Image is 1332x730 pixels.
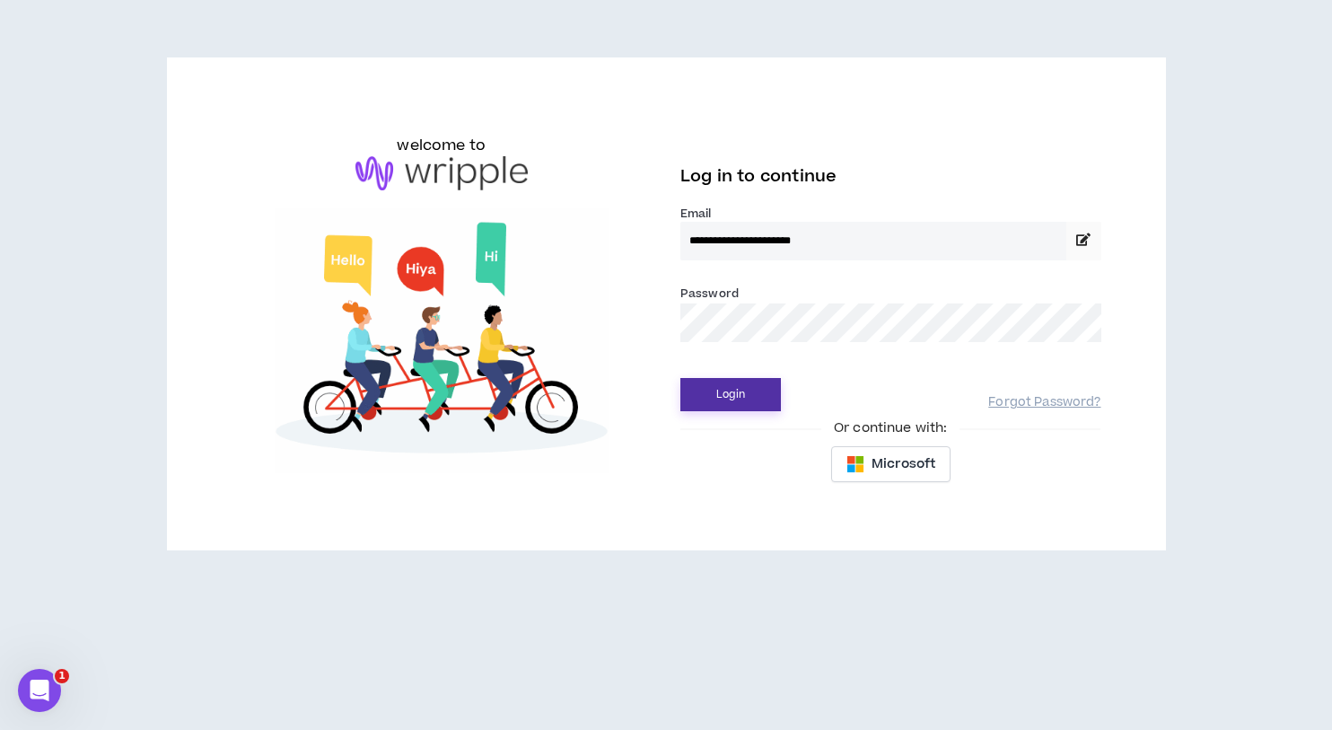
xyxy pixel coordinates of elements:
[680,378,781,411] button: Login
[872,454,935,474] span: Microsoft
[831,446,951,482] button: Microsoft
[397,135,486,156] h6: welcome to
[680,206,1101,222] label: Email
[680,286,739,302] label: Password
[821,418,960,438] span: Or continue with:
[232,208,653,473] img: Welcome to Wripple
[355,156,528,190] img: logo-brand.png
[680,165,837,188] span: Log in to continue
[55,669,69,683] span: 1
[18,669,61,712] iframe: Intercom live chat
[988,394,1100,411] a: Forgot Password?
